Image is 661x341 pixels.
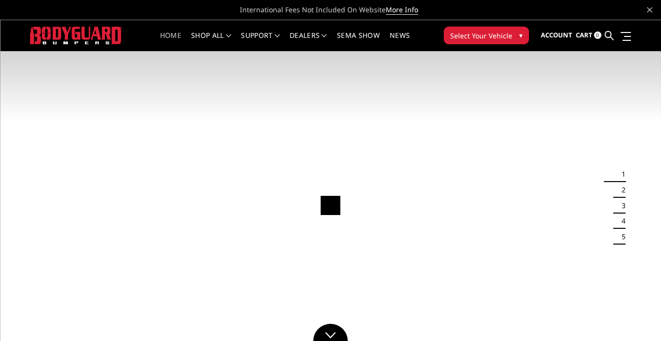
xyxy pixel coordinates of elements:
button: 1 of 5 [616,166,626,182]
a: Home [160,32,181,51]
button: Select Your Vehicle [444,27,529,44]
a: Account [541,22,572,49]
span: 0 [594,31,601,39]
img: BODYGUARD BUMPERS [30,27,122,45]
a: SEMA Show [337,32,380,51]
a: Cart 0 [576,22,601,49]
button: 3 of 5 [616,198,626,214]
span: Cart [576,31,593,39]
a: Dealers [290,32,327,51]
span: ▾ [519,30,523,40]
a: Support [241,32,280,51]
a: News [390,32,410,51]
button: 4 of 5 [616,214,626,229]
a: More Info [386,5,418,15]
span: Account [541,31,572,39]
button: 2 of 5 [616,182,626,198]
a: shop all [191,32,231,51]
a: Click to Down [313,324,348,341]
span: Select Your Vehicle [450,31,512,41]
button: 5 of 5 [616,229,626,245]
